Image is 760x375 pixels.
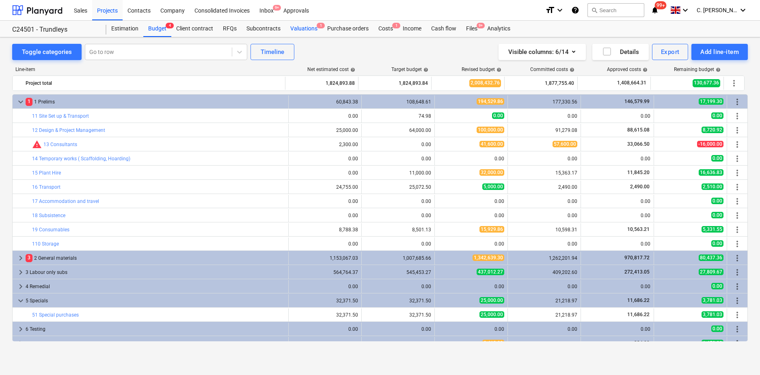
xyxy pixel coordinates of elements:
span: 0.00 [711,198,723,204]
span: keyboard_arrow_down [16,97,26,107]
div: 11,000.00 [365,170,431,176]
div: 0.00 [438,241,504,247]
div: 0.00 [292,213,358,218]
div: 0.00 [511,326,577,332]
div: 32,371.50 [365,298,431,304]
span: 970,817.72 [624,255,650,261]
div: 0.00 [438,156,504,162]
span: 5,000.00 [482,183,504,190]
span: 11,686.22 [626,312,650,317]
span: 437,012.27 [477,269,504,275]
a: Costs1 [374,21,398,37]
span: -16,000.00 [697,141,723,147]
div: 0.00 [292,326,358,332]
div: 1 Prelims [26,95,285,108]
span: 2,490.00 [629,184,650,190]
div: Committed costs [530,67,574,72]
div: 564,764.37 [292,269,358,275]
div: 4 Remedial [26,280,285,293]
i: keyboard_arrow_down [555,5,565,15]
div: RFQs [218,21,242,37]
a: 16 Transport [32,184,60,190]
div: 0.00 [365,213,431,218]
div: 0.00 [584,113,650,119]
i: Knowledge base [571,5,579,15]
div: 0.00 [365,241,431,247]
div: 1,824,893.84 [362,77,428,90]
span: 5,331.55 [702,226,723,233]
span: 25,000.00 [479,297,504,304]
div: 21,218.97 [511,298,577,304]
div: 1,153,067.03 [292,255,358,261]
span: 0.00 [711,240,723,247]
span: 0.00 [711,212,723,218]
div: 0.00 [365,156,431,162]
div: 0.00 [438,213,504,218]
a: 13 Consultants [43,142,77,147]
span: 57,600.00 [553,141,577,147]
div: Valuations [285,21,322,37]
div: 25,072.50 [365,184,431,190]
div: 0.00 [292,241,358,247]
a: Estimation [106,21,143,37]
i: notifications [651,5,659,15]
div: 0.00 [365,341,431,346]
span: 0.00 [711,112,723,119]
span: 0.00 [711,325,723,332]
div: 0.00 [292,113,358,119]
span: More actions [732,338,742,348]
span: 9+ [477,23,485,28]
span: 8,720.92 [702,127,723,133]
span: 33,066.50 [626,141,650,147]
div: Remaining budget [674,67,721,72]
div: 32,371.50 [365,312,431,318]
div: 177,330.56 [511,99,577,105]
a: Valuations1 [285,21,322,37]
span: 0.00 [711,283,723,289]
span: More actions [732,225,742,235]
div: Income [398,21,426,37]
div: 0.00 [292,198,358,204]
div: 1,824,893.88 [289,77,355,90]
a: Purchase orders [322,21,374,37]
span: help [714,67,721,72]
span: 27,809.67 [699,269,723,275]
span: More actions [732,140,742,149]
a: 11 Site Set up & Transport [32,113,89,119]
span: 99+ [655,1,667,9]
a: 15 Plant Hire [32,170,61,176]
a: Subcontracts [242,21,285,37]
div: 968.00 [511,341,577,346]
span: More actions [732,253,742,263]
div: 0.00 [511,198,577,204]
div: 8,501.13 [365,227,431,233]
div: Toggle categories [22,47,72,57]
i: keyboard_arrow_down [680,5,690,15]
span: 0.00 [492,112,504,119]
span: 25,000.00 [479,311,504,318]
span: More actions [732,182,742,192]
div: Details [602,47,639,57]
button: Visible columns:6/14 [499,44,586,60]
div: 0.00 [438,284,504,289]
span: 334.00 [633,340,650,346]
div: C24501 - Trundleys [12,26,97,34]
div: Add line-item [700,47,739,57]
div: 0.00 [584,198,650,204]
div: 32,371.50 [292,298,358,304]
span: More actions [732,154,742,164]
span: More actions [732,282,742,291]
div: 0.00 [511,156,577,162]
div: Export [661,47,680,57]
div: 0.00 [584,241,650,247]
div: Line-item [12,67,286,72]
span: keyboard_arrow_right [16,324,26,334]
a: Analytics [482,21,515,37]
span: 1,408,664.31 [616,80,647,86]
div: 2,490.00 [511,184,577,190]
div: 24,755.00 [292,184,358,190]
div: Client contract [171,21,218,37]
span: 16,636.83 [699,169,723,176]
